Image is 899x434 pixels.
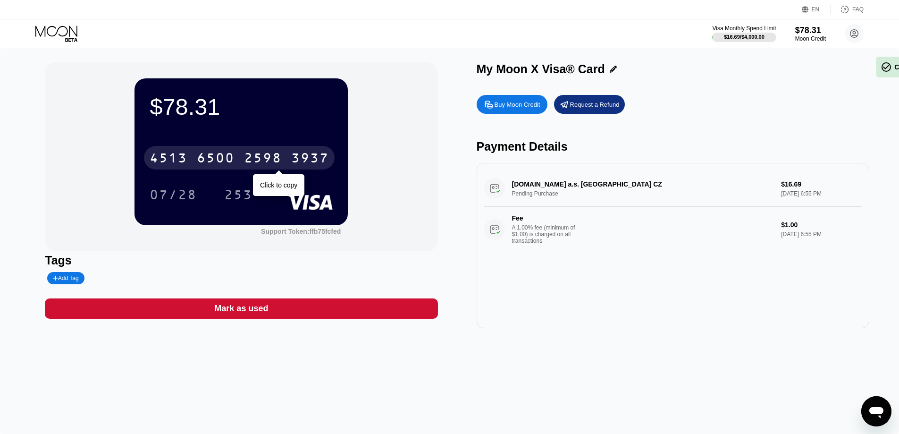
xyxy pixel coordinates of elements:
div: Fee [512,214,578,222]
div: Request a Refund [570,101,620,109]
div: 2598 [244,152,282,167]
iframe: Button to launch messaging window [861,396,891,426]
div: Payment Details [477,140,869,153]
div: Tags [45,254,437,267]
div: FAQ [852,6,864,13]
div: 4513 [150,152,187,167]
div: Mark as used [214,303,268,314]
div: Request a Refund [554,95,625,114]
div: Buy Moon Credit [477,95,547,114]
div: EN [802,5,831,14]
div: FeeA 1.00% fee (minimum of $1.00) is charged on all transactions$1.00[DATE] 6:55 PM [484,207,862,252]
div: Add Tag [53,275,78,281]
div: Mark as used [45,298,437,319]
div: $78.31Moon Credit [795,26,826,42]
div: 07/28 [143,183,204,206]
div: 3937 [291,152,329,167]
div: Support Token: ffb75fcfed [261,228,341,235]
div: Visa Monthly Spend Limit$16.69/$4,000.00 [712,25,776,42]
div: EN [812,6,820,13]
div: Buy Moon Credit [495,101,540,109]
div: 253 [217,183,260,206]
div: Moon Credit [795,35,826,42]
div: Visa Monthly Spend Limit [712,25,776,32]
div: $78.31 [795,26,826,35]
div: 4513650025983937 [144,146,335,170]
div: Click to copy [260,181,297,189]
div: [DATE] 6:55 PM [781,231,861,238]
div: A 1.00% fee (minimum of $1.00) is charged on all transactions [512,224,583,244]
div: $1.00 [781,221,861,229]
div: Add Tag [47,272,84,284]
div: 6500 [197,152,235,167]
div: FAQ [831,5,864,14]
span:  [881,61,892,73]
div: 253 [224,188,252,204]
div: Support Token:ffb75fcfed [261,228,341,235]
div: My Moon X Visa® Card [477,62,605,76]
div: $16.69 / $4,000.00 [724,34,765,40]
div: $78.31 [150,94,333,120]
div: 07/28 [150,188,197,204]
